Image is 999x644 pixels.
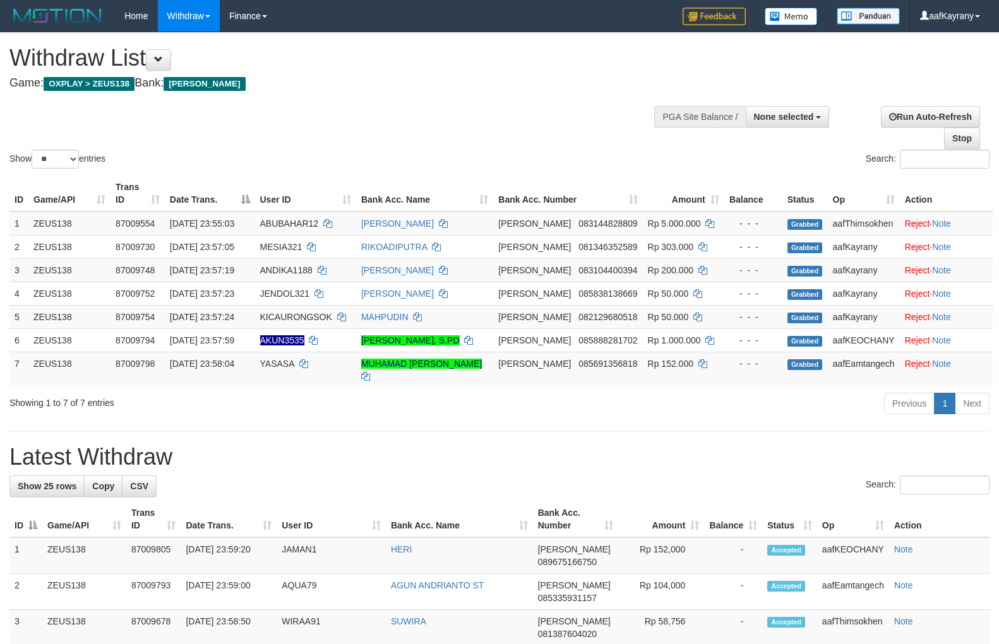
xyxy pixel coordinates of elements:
span: JENDOL321 [260,289,310,299]
div: - - - [729,241,777,253]
a: Reject [905,242,930,252]
a: HERI [391,544,412,554]
span: [DATE] 23:58:04 [170,359,234,369]
a: Stop [944,128,980,149]
a: [PERSON_NAME] [361,265,434,275]
span: Accepted [767,617,805,628]
span: 87009754 [116,312,155,322]
td: 1 [9,212,28,236]
th: Amount: activate to sort column ascending [618,501,704,537]
span: Copy 085888281702 to clipboard [578,335,637,345]
th: Trans ID: activate to sort column ascending [111,176,165,212]
span: [PERSON_NAME] [538,616,611,626]
a: Note [894,544,913,554]
td: - [704,537,762,574]
a: Next [955,393,990,414]
span: [PERSON_NAME] [538,544,611,554]
th: Amount: activate to sort column ascending [643,176,724,212]
div: Showing 1 to 7 of 7 entries [9,391,407,409]
th: Game/API: activate to sort column ascending [28,176,111,212]
td: aafKayrany [828,258,900,282]
td: aafEamtangech [817,574,889,610]
td: 87009793 [126,574,181,610]
div: - - - [729,334,777,347]
a: [PERSON_NAME] [361,218,434,229]
span: [DATE] 23:57:24 [170,312,234,322]
a: SUWIRA [391,616,426,626]
span: Copy 085691356818 to clipboard [578,359,637,369]
span: 87009554 [116,218,155,229]
a: Note [932,359,951,369]
span: Rp 152.000 [648,359,693,369]
th: Game/API: activate to sort column ascending [42,501,126,537]
a: MUHAMAD [PERSON_NAME] [361,359,482,369]
div: - - - [729,217,777,230]
td: 87009805 [126,537,181,574]
td: ZEUS138 [28,235,111,258]
span: Grabbed [787,289,823,300]
span: Grabbed [787,219,823,230]
th: ID [9,176,28,212]
th: Status: activate to sort column ascending [762,501,817,537]
span: 87009748 [116,265,155,275]
a: AGUN ANDRIANTO ST [391,580,484,590]
span: [PERSON_NAME] [498,242,571,252]
span: Rp 1.000.000 [648,335,701,345]
span: Grabbed [787,266,823,277]
a: Note [932,218,951,229]
span: Rp 5.000.000 [648,218,701,229]
span: Copy 081387604020 to clipboard [538,629,597,639]
td: aafKayrany [828,235,900,258]
span: 87009730 [116,242,155,252]
a: Note [894,580,913,590]
a: Note [894,616,913,626]
th: Bank Acc. Number: activate to sort column ascending [493,176,642,212]
td: ZEUS138 [28,258,111,282]
span: Copy 085335931157 to clipboard [538,593,597,603]
span: [PERSON_NAME] [498,265,571,275]
span: [PERSON_NAME] [498,312,571,322]
a: Note [932,242,951,252]
td: Rp 152,000 [618,537,704,574]
span: Nama rekening ada tanda titik/strip, harap diedit [260,335,304,345]
a: Copy [84,475,123,497]
th: Balance: activate to sort column ascending [704,501,762,537]
span: Grabbed [787,242,823,253]
td: ZEUS138 [42,537,126,574]
th: Balance [724,176,782,212]
td: ZEUS138 [42,574,126,610]
a: Reject [905,218,930,229]
h4: Game: Bank: [9,77,654,90]
span: [PERSON_NAME] [498,359,571,369]
span: Copy [92,481,114,491]
th: ID: activate to sort column descending [9,501,42,537]
a: Reject [905,265,930,275]
td: ZEUS138 [28,328,111,352]
th: User ID: activate to sort column ascending [255,176,356,212]
span: YASASA [260,359,294,369]
a: Note [932,265,951,275]
span: Accepted [767,581,805,592]
span: Copy 089675166750 to clipboard [538,557,597,567]
th: User ID: activate to sort column ascending [277,501,386,537]
td: · [900,328,993,352]
a: [PERSON_NAME], S.PD [361,335,460,345]
th: Op: activate to sort column ascending [817,501,889,537]
div: - - - [729,311,777,323]
span: [DATE] 23:57:19 [170,265,234,275]
td: aafKayrany [828,305,900,328]
td: JAMAN1 [277,537,386,574]
th: Action [889,501,990,537]
a: [PERSON_NAME] [361,289,434,299]
span: [PERSON_NAME] [538,580,611,590]
td: ZEUS138 [28,212,111,236]
span: Copy 083144828809 to clipboard [578,218,637,229]
span: [DATE] 23:57:59 [170,335,234,345]
span: MESIA321 [260,242,302,252]
td: aafKEOCHANY [817,537,889,574]
td: · [900,258,993,282]
div: - - - [729,264,777,277]
a: Previous [884,393,935,414]
td: [DATE] 23:59:00 [181,574,277,610]
label: Show entries [9,150,105,169]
